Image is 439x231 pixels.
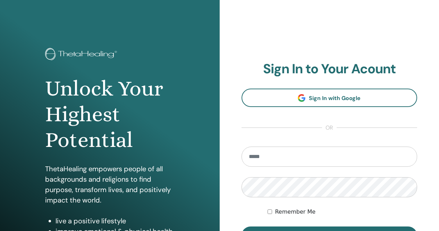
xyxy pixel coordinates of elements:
span: Sign In with Google [309,94,361,102]
li: live a positive lifestyle [56,216,174,226]
p: ThetaHealing empowers people of all backgrounds and religions to find purpose, transform lives, a... [45,164,174,205]
h1: Unlock Your Highest Potential [45,76,174,153]
a: Sign In with Google [242,89,417,107]
div: Keep me authenticated indefinitely or until I manually logout [268,208,417,216]
label: Remember Me [275,208,315,216]
span: or [322,124,337,132]
h2: Sign In to Your Acount [242,61,417,77]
